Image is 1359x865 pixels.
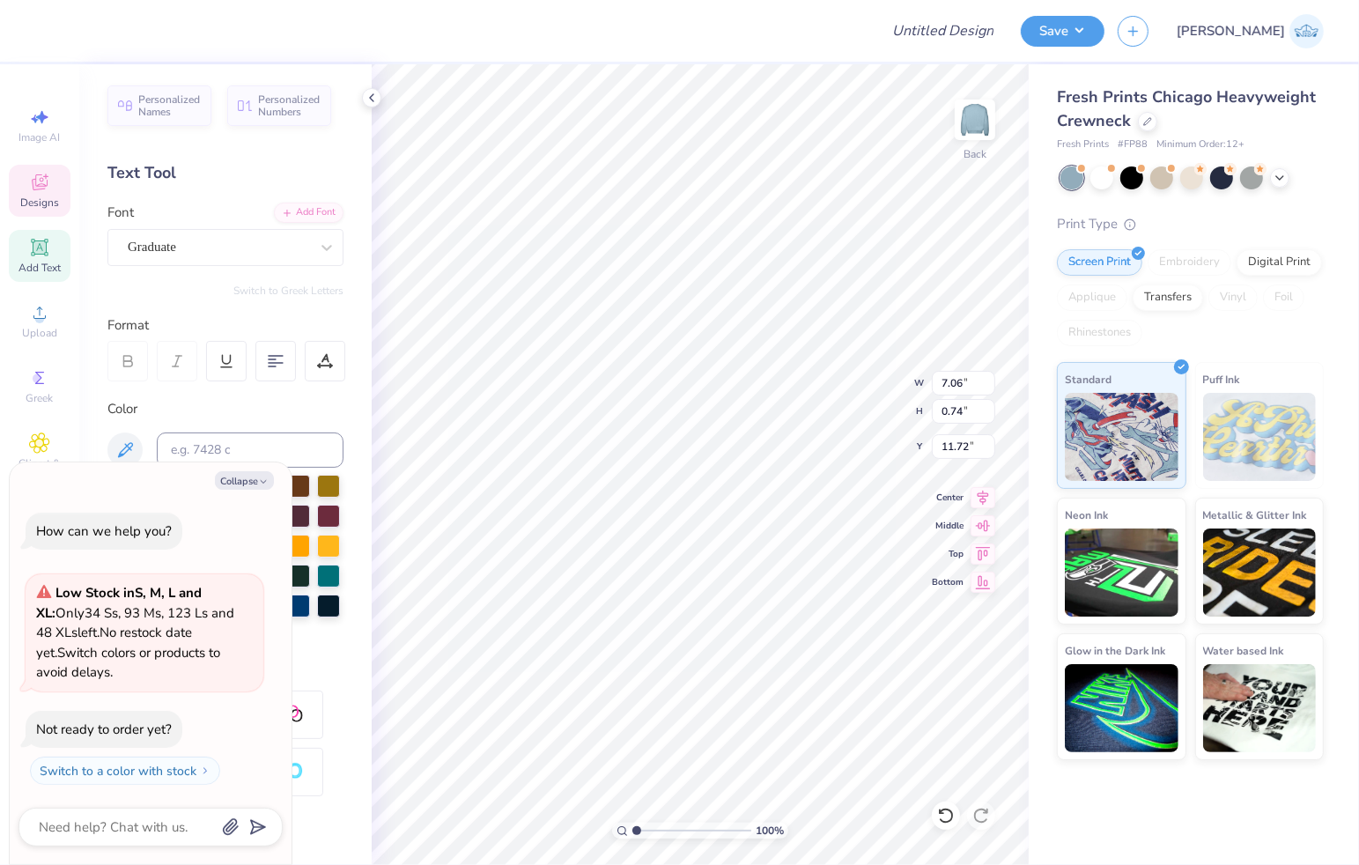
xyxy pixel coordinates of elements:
[932,520,964,532] span: Middle
[36,584,234,681] span: Only 34 Ss, 93 Ms, 123 Ls and 48 XLs left. Switch colors or products to avoid delays.
[1203,529,1317,617] img: Metallic & Glitter Ink
[26,391,54,405] span: Greek
[258,93,321,118] span: Personalized Numbers
[19,130,61,144] span: Image AI
[20,196,59,210] span: Designs
[107,161,343,185] div: Text Tool
[1057,320,1142,346] div: Rhinestones
[1289,14,1324,48] img: Josh Arbit
[274,203,343,223] div: Add Font
[1057,249,1142,276] div: Screen Print
[964,146,986,162] div: Back
[1065,529,1178,617] img: Neon Ink
[107,203,134,223] label: Font
[1118,137,1148,152] span: # FP88
[1208,285,1258,311] div: Vinyl
[1203,641,1284,660] span: Water based Ink
[36,624,192,662] span: No restock date yet.
[1237,249,1322,276] div: Digital Print
[932,576,964,588] span: Bottom
[1065,506,1108,524] span: Neon Ink
[1057,285,1127,311] div: Applique
[30,757,220,785] button: Switch to a color with stock
[22,326,57,340] span: Upload
[932,492,964,504] span: Center
[1203,506,1307,524] span: Metallic & Glitter Ink
[157,432,343,468] input: e.g. 7428 c
[1263,285,1304,311] div: Foil
[36,721,172,738] div: Not ready to order yet?
[18,261,61,275] span: Add Text
[1203,393,1317,481] img: Puff Ink
[932,548,964,560] span: Top
[1148,249,1231,276] div: Embroidery
[957,102,993,137] img: Back
[1057,137,1109,152] span: Fresh Prints
[1177,14,1324,48] a: [PERSON_NAME]
[9,456,70,484] span: Clipart & logos
[1065,641,1165,660] span: Glow in the Dark Ink
[1057,214,1324,234] div: Print Type
[36,522,172,540] div: How can we help you?
[138,93,201,118] span: Personalized Names
[1156,137,1245,152] span: Minimum Order: 12 +
[36,584,202,622] strong: Low Stock in S, M, L and XL :
[1057,86,1316,131] span: Fresh Prints Chicago Heavyweight Crewneck
[1065,370,1112,388] span: Standard
[1065,664,1178,752] img: Glow in the Dark Ink
[107,315,345,336] div: Format
[878,13,1008,48] input: Untitled Design
[233,284,343,298] button: Switch to Greek Letters
[1133,285,1203,311] div: Transfers
[1065,393,1178,481] img: Standard
[1203,664,1317,752] img: Water based Ink
[107,399,343,419] div: Color
[215,471,274,490] button: Collapse
[756,823,784,839] span: 100 %
[1021,16,1104,47] button: Save
[1177,21,1285,41] span: [PERSON_NAME]
[200,765,210,776] img: Switch to a color with stock
[1203,370,1240,388] span: Puff Ink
